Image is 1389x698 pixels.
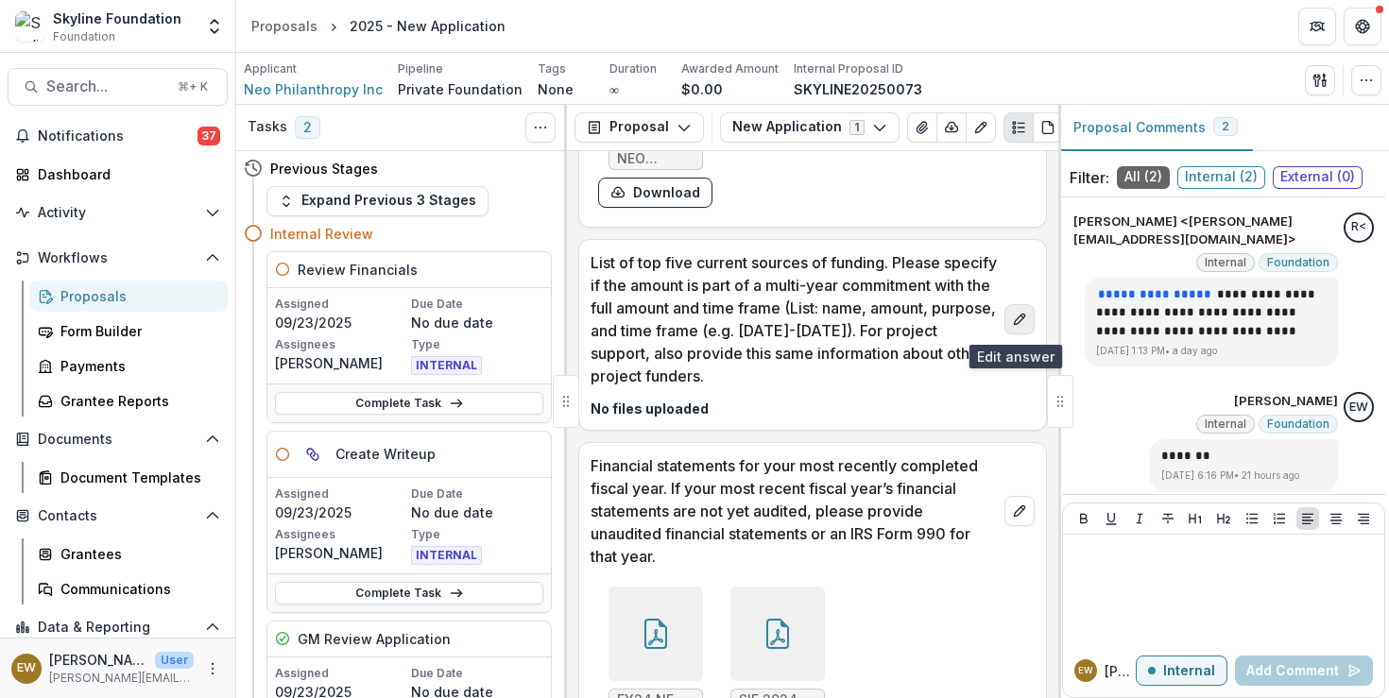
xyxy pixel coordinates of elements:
span: INTERNAL [411,356,482,375]
button: View dependent tasks [298,439,328,469]
button: Bold [1072,507,1095,530]
div: Document Templates [60,468,213,487]
span: NEO Philanthropy Board List 1.2025.docx [617,151,694,167]
p: [PERSON_NAME] <[PERSON_NAME][EMAIL_ADDRESS][DOMAIN_NAME]> [1073,213,1338,249]
p: Assigned [275,485,407,502]
span: Foundation [53,28,115,45]
div: Eddie Whitfield [17,662,36,674]
a: Proposals [244,12,325,40]
a: Proposals [30,281,228,312]
button: Align Right [1352,507,1375,530]
h5: Create Writeup [335,444,436,464]
a: Grantee Reports [30,385,228,417]
div: Grantees [60,544,213,564]
button: Open Data & Reporting [8,612,228,642]
span: Internal [1205,256,1246,269]
a: Neo Philanthropy Inc [244,79,383,99]
span: Data & Reporting [38,620,197,636]
button: Heading 1 [1184,507,1207,530]
p: Assignees [275,526,407,543]
button: Search... [8,68,228,106]
p: None [538,79,574,99]
p: Due Date [411,665,543,682]
p: Due Date [411,296,543,313]
div: Eddie Whitfield [1349,401,1368,414]
a: Document Templates [30,462,228,493]
div: Grantee Reports [60,391,213,411]
p: 09/23/2025 [275,313,407,332]
button: Expand Previous 3 Stages [266,186,489,216]
div: Dashboard [38,164,213,184]
span: Contacts [38,508,197,524]
div: Skyline Foundation [53,9,181,28]
p: SKYLINE20250073 [794,79,922,99]
h5: GM Review Application [298,629,451,649]
span: 37 [197,127,220,145]
button: New Application1 [720,112,900,143]
button: PDF view [1033,112,1063,143]
p: No due date [411,313,543,332]
p: [PERSON_NAME] [1234,392,1338,411]
button: Align Left [1296,507,1319,530]
p: User [155,652,194,669]
button: Get Help [1344,8,1381,45]
span: External ( 0 ) [1273,166,1363,189]
a: Dashboard [8,159,228,190]
span: Internal ( 2 ) [1177,166,1265,189]
nav: breadcrumb [244,12,513,40]
p: [DATE] 6:16 PM • 21 hours ago [1161,468,1327,483]
button: View Attached Files [907,112,937,143]
p: Assigned [275,665,407,682]
a: Payments [30,350,228,382]
p: [PERSON_NAME] [275,543,407,563]
p: No files uploaded [591,399,1035,418]
div: Proposals [251,16,317,36]
button: Plaintext view [1003,112,1034,143]
button: Ordered List [1268,507,1291,530]
div: Rose Brookhouse <rose@skylinefoundation.org> [1351,221,1366,233]
button: Align Center [1325,507,1347,530]
p: Applicant [244,60,297,77]
h4: Previous Stages [270,159,378,179]
button: Add Comment [1235,655,1373,686]
button: edit [1004,304,1035,334]
button: edit [1004,496,1035,526]
p: Duration [609,60,657,77]
p: [PERSON_NAME] [275,353,407,373]
span: Documents [38,432,197,448]
p: Type [411,336,543,353]
h5: Review Financials [298,260,418,280]
span: 2 [295,116,320,139]
p: [DATE] 1:13 PM • a day ago [1096,344,1327,358]
button: Italicize [1128,507,1151,530]
button: Proposal [574,112,704,143]
p: Due Date [411,485,543,502]
button: More [201,657,224,680]
div: Eddie Whitfield [1078,666,1093,675]
span: Search... [46,77,166,95]
a: Complete Task [275,582,543,604]
div: 2025 - New Application [350,16,506,36]
p: $0.00 [681,79,723,99]
button: Underline [1100,507,1123,530]
div: Form Builder [60,321,213,341]
button: Open Activity [8,197,228,228]
button: download-form-response [598,178,712,208]
p: Filter: [1070,166,1109,189]
button: Heading 2 [1212,507,1235,530]
span: Workflows [38,250,197,266]
button: Bullet List [1241,507,1263,530]
p: Type [411,526,543,543]
span: Foundation [1267,256,1329,269]
p: [PERSON_NAME] [49,650,147,670]
p: Awarded Amount [681,60,779,77]
p: Internal Proposal ID [794,60,903,77]
button: Open Workflows [8,243,228,273]
p: Pipeline [398,60,443,77]
a: Communications [30,573,228,604]
button: Proposal Comments [1058,105,1253,151]
button: Open Contacts [8,501,228,531]
p: Tags [538,60,566,77]
span: Notifications [38,128,197,145]
button: Internal [1136,655,1227,686]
